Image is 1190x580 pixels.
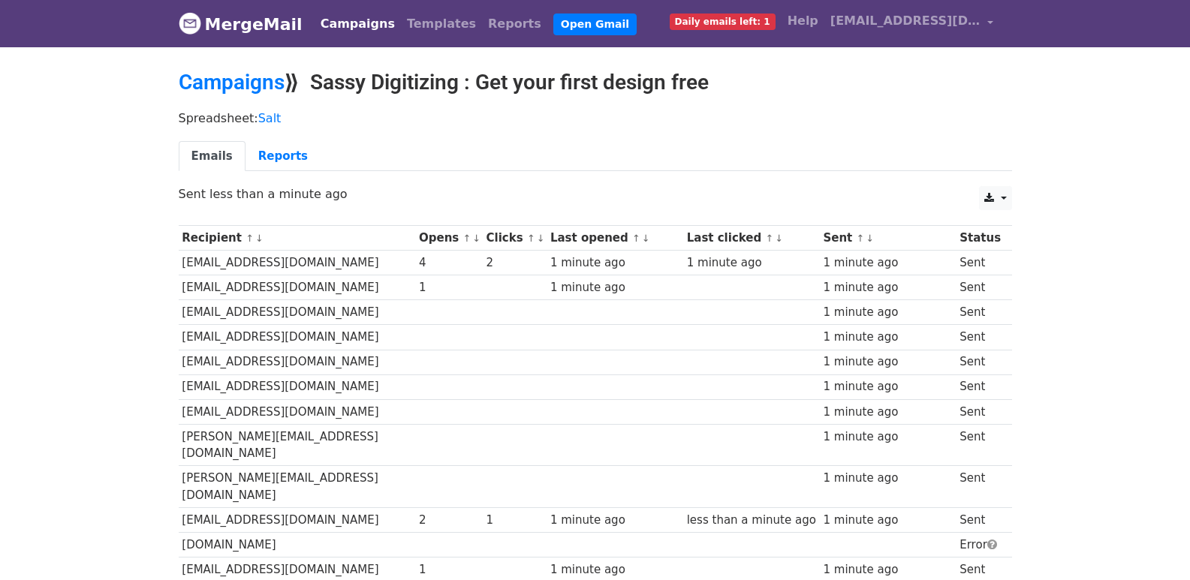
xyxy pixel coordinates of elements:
[857,233,865,244] a: ↑
[246,141,321,172] a: Reports
[179,141,246,172] a: Emails
[179,424,416,466] td: [PERSON_NAME][EMAIL_ADDRESS][DOMAIN_NAME]
[830,12,981,30] span: [EMAIL_ADDRESS][DOMAIN_NAME]
[255,233,264,244] a: ↓
[179,466,416,508] td: [PERSON_NAME][EMAIL_ADDRESS][DOMAIN_NAME]
[823,404,952,421] div: 1 minute ago
[179,70,285,95] a: Campaigns
[258,111,282,125] a: Salt
[820,226,957,251] th: Sent
[782,6,824,36] a: Help
[550,254,679,272] div: 1 minute ago
[553,14,637,35] a: Open Gmail
[419,254,479,272] div: 4
[956,275,1004,300] td: Sent
[823,428,952,446] div: 1 minute ago
[415,226,483,251] th: Opens
[419,512,479,529] div: 2
[179,110,1012,126] p: Spreadsheet:
[775,233,783,244] a: ↓
[823,254,952,272] div: 1 minute ago
[956,424,1004,466] td: Sent
[179,325,416,350] td: [EMAIL_ADDRESS][DOMAIN_NAME]
[823,470,952,487] div: 1 minute ago
[419,561,479,578] div: 1
[315,9,401,39] a: Campaigns
[956,533,1004,557] td: Error
[179,350,416,374] td: [EMAIL_ADDRESS][DOMAIN_NAME]
[956,251,1004,275] td: Sent
[632,233,640,244] a: ↑
[487,254,544,272] div: 2
[823,512,952,529] div: 1 minute ago
[246,233,254,244] a: ↑
[179,12,201,35] img: MergeMail logo
[766,233,774,244] a: ↑
[823,279,952,296] div: 1 minute ago
[824,6,1000,41] a: [EMAIL_ADDRESS][DOMAIN_NAME]
[823,561,952,578] div: 1 minute ago
[956,466,1004,508] td: Sent
[956,325,1004,350] td: Sent
[866,233,874,244] a: ↓
[642,233,650,244] a: ↓
[683,226,820,251] th: Last clicked
[664,6,782,36] a: Daily emails left: 1
[547,226,683,251] th: Last opened
[687,254,816,272] div: 1 minute ago
[670,14,776,30] span: Daily emails left: 1
[956,374,1004,399] td: Sent
[482,9,547,39] a: Reports
[463,233,471,244] a: ↑
[483,226,547,251] th: Clicks
[179,186,1012,202] p: Sent less than a minute ago
[956,508,1004,533] td: Sent
[956,350,1004,374] td: Sent
[179,275,416,300] td: [EMAIL_ADDRESS][DOMAIN_NAME]
[956,300,1004,325] td: Sent
[487,512,544,529] div: 1
[179,533,416,557] td: [DOMAIN_NAME]
[527,233,535,244] a: ↑
[179,226,416,251] th: Recipient
[823,378,952,395] div: 1 minute ago
[550,561,679,578] div: 1 minute ago
[550,512,679,529] div: 1 minute ago
[472,233,481,244] a: ↓
[419,279,479,296] div: 1
[956,399,1004,424] td: Sent
[179,374,416,399] td: [EMAIL_ADDRESS][DOMAIN_NAME]
[537,233,545,244] a: ↓
[550,279,679,296] div: 1 minute ago
[823,304,952,321] div: 1 minute ago
[179,70,1012,95] h2: ⟫ Sassy Digitizing : Get your first design free
[179,399,416,424] td: [EMAIL_ADDRESS][DOMAIN_NAME]
[823,329,952,346] div: 1 minute ago
[401,9,482,39] a: Templates
[179,251,416,275] td: [EMAIL_ADDRESS][DOMAIN_NAME]
[179,300,416,325] td: [EMAIL_ADDRESS][DOMAIN_NAME]
[956,226,1004,251] th: Status
[179,508,416,533] td: [EMAIL_ADDRESS][DOMAIN_NAME]
[687,512,816,529] div: less than a minute ago
[823,353,952,371] div: 1 minute ago
[179,8,303,40] a: MergeMail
